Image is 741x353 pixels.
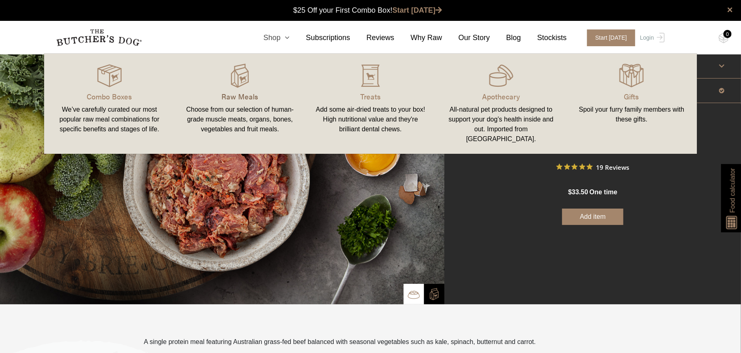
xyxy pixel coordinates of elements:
[446,91,557,102] p: Apothecary
[185,91,296,102] p: Raw Meals
[305,62,436,146] a: Treats Add some air-dried treats to your box! High nutritional value and they're brilliant dental...
[589,189,617,196] span: one time
[44,62,175,146] a: Combo Boxes We’ve carefully curated our most popular raw meal combinations for specific benefits ...
[54,105,165,134] div: We’ve carefully curated our most popular raw meal combinations for specific benefits and stages o...
[490,32,521,43] a: Blog
[394,32,442,43] a: Why Raw
[408,288,420,301] img: TBD_Bowl.png
[562,209,623,225] button: Add item
[568,189,572,196] span: $
[185,105,296,134] div: Choose from our selection of human-grade muscle meats, organs, bones, vegetables and fruit meals.
[596,161,629,173] span: 19 Reviews
[719,33,729,43] img: TBD_Cart-Empty.png
[350,32,394,43] a: Reviews
[144,337,536,347] p: A single protein meal featuring Australian grass-fed beef balanced with seasonal vegetables such ...
[442,32,490,43] a: Our Story
[579,29,638,46] a: Start [DATE]
[247,32,290,43] a: Shop
[572,189,588,196] span: 33.50
[576,91,687,102] p: Gifts
[175,62,306,146] a: Raw Meals Choose from our selection of human-grade muscle meats, organs, bones, vegetables and fr...
[428,288,440,300] img: TBD_Build-A-Box-2.png
[315,105,426,134] div: Add some air-dried treats to your box! High nutritional value and they're brilliant dental chews.
[290,32,350,43] a: Subscriptions
[436,62,567,146] a: Apothecary All-natural pet products designed to support your dog’s health inside and out. Importe...
[521,32,567,43] a: Stockists
[446,105,557,144] div: All-natural pet products designed to support your dog’s health inside and out. Imported from [GEO...
[587,29,635,46] span: Start [DATE]
[556,161,629,173] button: Rated 5 out of 5 stars from 19 reviews. Jump to reviews.
[576,105,687,124] div: Spoil your furry family members with these gifts.
[728,168,737,213] span: Food calculator
[638,29,665,46] a: Login
[54,91,165,102] p: Combo Boxes
[315,91,426,102] p: Treats
[723,30,732,38] div: 0
[566,62,697,146] a: Gifts Spoil your furry family members with these gifts.
[393,6,442,14] a: Start [DATE]
[727,5,733,15] a: close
